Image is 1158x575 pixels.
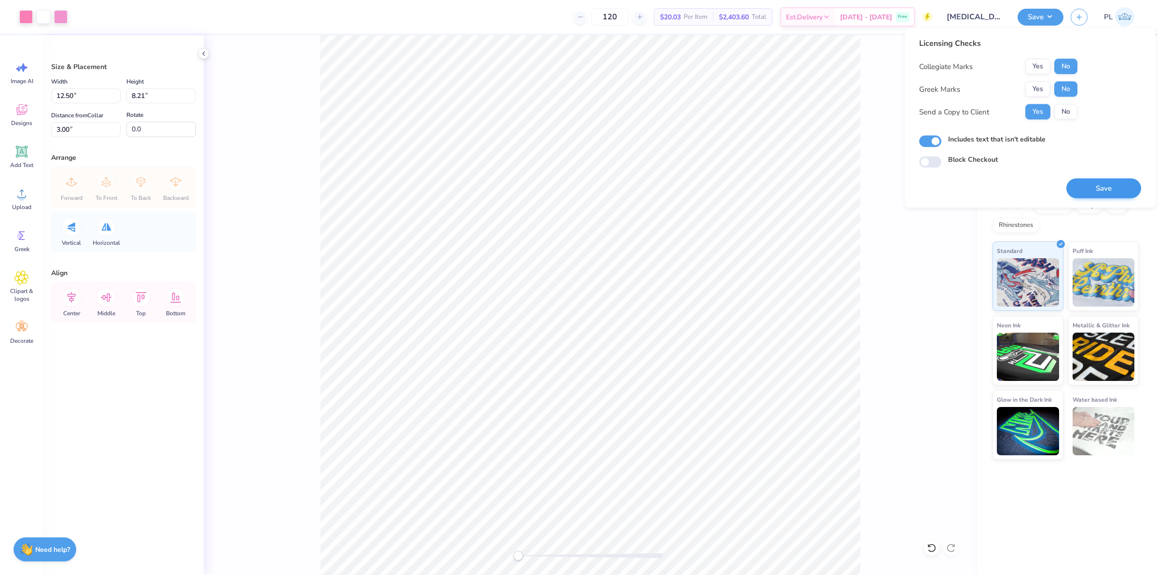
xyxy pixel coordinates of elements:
img: Pamela Lois Reyes [1115,7,1134,27]
div: Rhinestones [993,218,1039,233]
div: Accessibility label [513,551,523,561]
span: Middle [97,309,115,317]
input: Untitled Design [939,7,1010,27]
div: Collegiate Marks [919,61,973,72]
button: No [1054,59,1077,74]
span: $2,403.60 [719,12,749,22]
div: Licensing Checks [919,38,1077,49]
span: Horizontal [93,239,120,247]
button: No [1054,82,1077,97]
strong: Need help? [35,545,70,554]
span: Glow in the Dark Ink [997,394,1052,405]
span: Clipart & logos [6,287,38,303]
img: Neon Ink [997,333,1059,381]
span: Total [752,12,766,22]
div: Align [51,268,196,278]
button: Save [1066,179,1141,198]
span: Per Item [684,12,707,22]
div: Greek Marks [919,84,960,95]
span: [DATE] - [DATE] [840,12,892,22]
span: Water based Ink [1073,394,1117,405]
button: Yes [1025,82,1050,97]
div: Size & Placement [51,62,196,72]
span: Bottom [166,309,185,317]
span: Top [136,309,146,317]
span: $20.03 [660,12,681,22]
label: Distance from Collar [51,110,103,121]
label: Width [51,76,68,87]
label: Includes text that isn't editable [948,134,1046,144]
span: Add Text [10,161,33,169]
label: Block Checkout [948,154,998,165]
span: Upload [12,203,31,211]
img: Metallic & Glitter Ink [1073,333,1135,381]
img: Standard [997,258,1059,307]
img: Glow in the Dark Ink [997,407,1059,455]
a: PL [1100,7,1139,27]
div: Arrange [51,153,196,163]
span: Est. Delivery [786,12,823,22]
button: Yes [1025,104,1050,120]
span: PL [1104,12,1113,23]
label: Height [126,76,144,87]
span: Free [898,14,907,20]
span: Image AI [11,77,33,85]
button: Yes [1025,59,1050,74]
span: Greek [14,245,29,253]
span: Decorate [10,337,33,345]
span: Designs [11,119,32,127]
div: Send a Copy to Client [919,106,989,117]
span: Neon Ink [997,320,1020,330]
span: Center [63,309,80,317]
button: Save [1018,9,1063,26]
span: Metallic & Glitter Ink [1073,320,1130,330]
label: Rotate [126,109,143,121]
img: Water based Ink [1073,407,1135,455]
input: – – [591,8,629,26]
span: Standard [997,246,1022,256]
span: Puff Ink [1073,246,1093,256]
img: Puff Ink [1073,258,1135,307]
button: No [1054,104,1077,120]
span: Vertical [62,239,81,247]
